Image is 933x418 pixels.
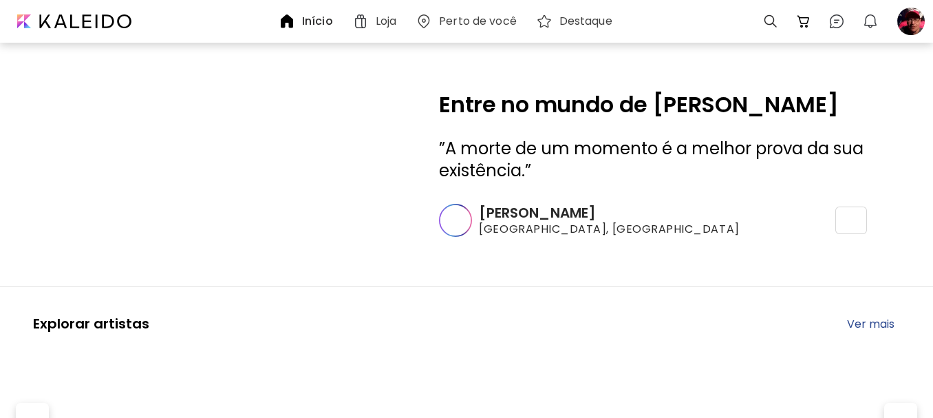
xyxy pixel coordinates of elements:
a: Início [279,13,339,30]
span: A morte de um momento é a melhor prova da sua existência. [439,137,864,182]
img: bellIcon [862,13,879,30]
img: icon [844,213,858,227]
h2: Entre no mundo de [PERSON_NAME] [439,94,867,116]
a: Perto de você [416,13,522,30]
h6: Início [302,16,333,27]
a: Ver mais [847,315,900,333]
span: [GEOGRAPHIC_DATA], [GEOGRAPHIC_DATA] [479,222,739,237]
img: chatIcon [828,13,845,30]
h3: ” ” [439,138,867,182]
h5: Explorar artistas [33,315,149,333]
h6: Loja [376,16,396,27]
a: [PERSON_NAME][GEOGRAPHIC_DATA], [GEOGRAPHIC_DATA]icon [439,204,867,237]
h6: Perto de você [439,16,517,27]
h6: [PERSON_NAME] [479,204,739,222]
a: Destaque [536,13,618,30]
h6: Destaque [559,16,612,27]
img: cart [795,13,812,30]
button: bellIcon [859,10,882,33]
a: Loja [352,13,402,30]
